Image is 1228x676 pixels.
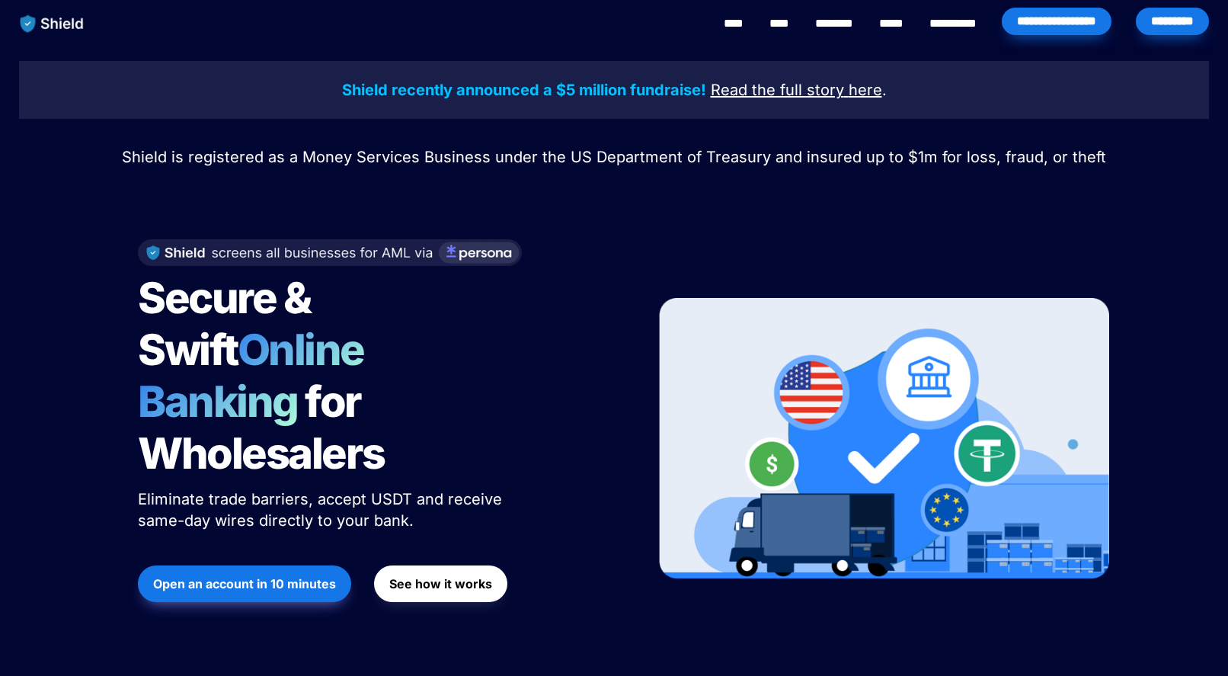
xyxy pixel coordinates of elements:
[122,148,1106,166] span: Shield is registered as a Money Services Business under the US Department of Treasury and insured...
[138,558,351,610] a: Open an account in 10 minutes
[374,565,507,602] button: See how it works
[13,8,91,40] img: website logo
[153,576,336,591] strong: Open an account in 10 minutes
[138,272,318,376] span: Secure & Swift
[138,565,351,602] button: Open an account in 10 minutes
[342,81,706,99] strong: Shield recently announced a $5 million fundraise!
[138,376,385,479] span: for Wholesalers
[374,558,507,610] a: See how it works
[138,324,379,428] span: Online Banking
[849,81,882,99] u: here
[389,576,492,591] strong: See how it works
[138,490,507,530] span: Eliminate trade barriers, accept USDT and receive same-day wires directly to your bank.
[711,83,844,98] a: Read the full story
[849,83,882,98] a: here
[882,81,887,99] span: .
[711,81,844,99] u: Read the full story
